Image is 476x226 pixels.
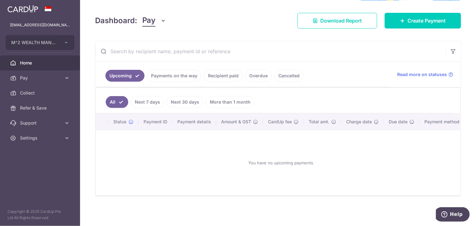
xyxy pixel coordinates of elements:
[206,96,255,108] a: More than 1 month
[103,135,459,190] div: You have no upcoming payments.
[6,35,74,50] button: M^2 WEALTH MANAGEMENT LLP
[20,75,61,81] span: Pay
[106,96,128,108] a: All
[142,15,166,27] button: Pay
[147,70,201,82] a: Payments on the way
[167,96,203,108] a: Next 30 days
[95,41,446,61] input: Search by recipient name, payment id or reference
[297,13,377,28] a: Download Report
[20,90,61,96] span: Collect
[105,70,144,82] a: Upcoming
[139,114,172,130] th: Payment ID
[397,71,453,78] a: Read more on statuses
[10,22,70,28] p: [EMAIL_ADDRESS][DOMAIN_NAME]
[113,119,127,125] span: Status
[11,39,58,46] span: M^2 WEALTH MANAGEMENT LLP
[20,120,61,126] span: Support
[142,15,155,27] span: Pay
[221,119,251,125] span: Amount & GST
[274,70,304,82] a: Cancelled
[419,114,467,130] th: Payment method
[309,119,329,125] span: Total amt.
[408,17,446,24] span: Create Payment
[436,207,470,223] iframe: Opens a widget where you can find more information
[320,17,362,24] span: Download Report
[397,71,447,78] span: Read more on statuses
[268,119,292,125] span: CardUp fee
[385,13,461,28] a: Create Payment
[346,119,372,125] span: Charge date
[20,105,61,111] span: Refer & Save
[245,70,272,82] a: Overdue
[8,5,38,13] img: CardUp
[95,15,137,26] h4: Dashboard:
[20,60,61,66] span: Home
[131,96,164,108] a: Next 7 days
[20,135,61,141] span: Settings
[389,119,408,125] span: Due date
[172,114,216,130] th: Payment details
[204,70,243,82] a: Recipient paid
